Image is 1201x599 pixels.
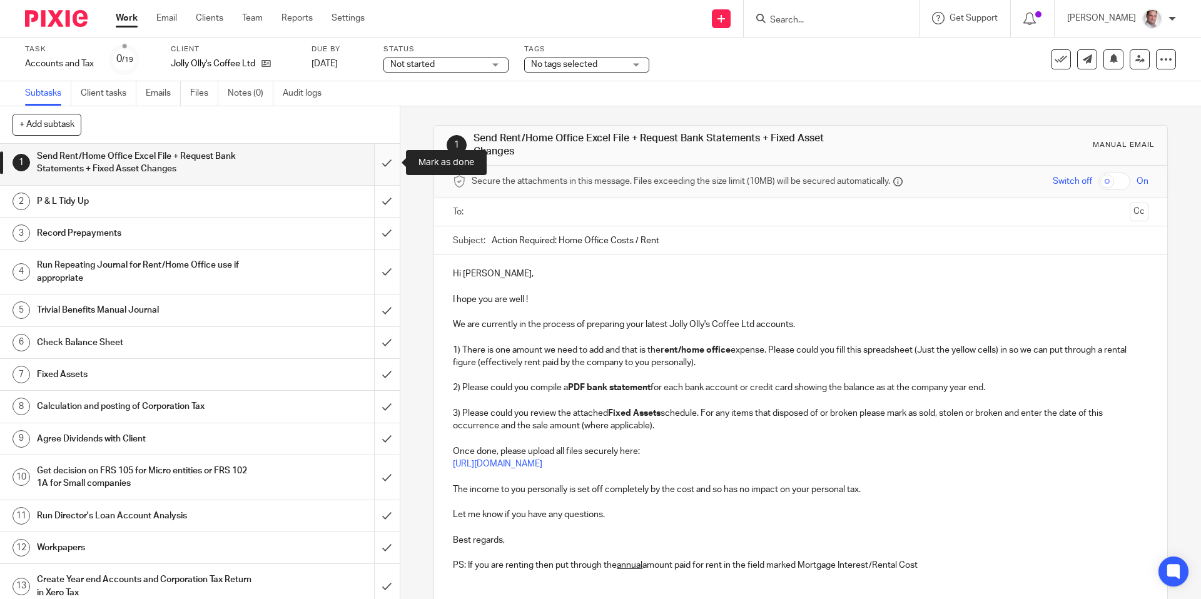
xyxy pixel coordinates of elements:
[453,407,1148,433] p: 3) Please could you review the attached schedule. For any items that disposed of or broken please...
[13,539,30,556] div: 12
[950,14,998,23] span: Get Support
[25,81,71,106] a: Subtasks
[1053,175,1092,188] span: Switch off
[453,344,1148,370] p: 1) There is one amount we need to add and that is the expense. Please could you fill this spreads...
[37,430,253,448] h1: Agree Dividends with Client
[81,81,136,106] a: Client tasks
[37,147,253,179] h1: Send Rent/Home Office Excel File + Request Bank Statements + Fixed Asset Changes
[171,58,255,70] p: Jolly Olly's Coffee Ltd
[13,578,30,595] div: 13
[453,534,1148,546] p: Best regards,
[453,268,1148,280] p: Hi [PERSON_NAME],
[531,60,597,69] span: No tags selected
[37,256,253,288] h1: Run Repeating Journal for Rent/Home Office use if appropriate
[13,301,30,319] div: 5
[13,398,30,415] div: 8
[13,193,30,210] div: 2
[13,468,30,486] div: 10
[37,333,253,352] h1: Check Balance Sheet
[13,154,30,171] div: 1
[453,559,1148,571] p: PS: If you are renting then put through the amount paid for rent in the field marked Mortgage Int...
[312,59,338,68] span: [DATE]
[1067,12,1136,24] p: [PERSON_NAME]
[281,12,313,24] a: Reports
[13,334,30,351] div: 6
[13,114,81,135] button: + Add subtask
[661,346,731,355] strong: rent/home office
[383,44,509,54] label: Status
[13,430,30,448] div: 9
[472,175,890,188] span: Secure the attachments in this message. Files exceeding the size limit (10MB) will be secured aut...
[13,263,30,281] div: 4
[25,44,94,54] label: Task
[37,301,253,320] h1: Trivial Benefits Manual Journal
[453,508,1148,521] p: Let me know if you have any questions.
[453,318,1148,331] p: We are currently in the process of preparing your latest Jolly Olly's Coffee Ltd accounts.
[37,365,253,384] h1: Fixed Assets
[608,409,661,418] strong: Fixed Assets
[332,12,365,24] a: Settings
[242,12,263,24] a: Team
[13,366,30,383] div: 7
[617,561,642,570] u: annual
[156,12,177,24] a: Email
[453,460,542,468] a: [URL][DOMAIN_NAME]
[568,383,651,392] strong: PDF bank statement
[116,52,133,66] div: 0
[190,81,218,106] a: Files
[1130,203,1148,221] button: Cc
[453,206,467,218] label: To:
[171,44,296,54] label: Client
[13,507,30,525] div: 11
[13,224,30,242] div: 3
[1142,9,1162,29] img: Munro%20Partners-3202.jpg
[447,135,467,155] div: 1
[453,381,1148,394] p: 2) Please could you compile a for each bank account or credit card showing the balance as at the ...
[453,234,485,247] label: Subject:
[37,506,253,525] h1: Run Director's Loan Account Analysis
[37,224,253,243] h1: Record Prepayments
[453,445,1148,458] p: Once done, please upload all files securely here:
[37,461,253,493] h1: Get decision on FRS 105 for Micro entities or FRS 102 1A for Small companies
[453,483,1148,496] p: The income to you personally is set off completely by the cost and so has no impact on your perso...
[524,44,649,54] label: Tags
[474,132,828,159] h1: Send Rent/Home Office Excel File + Request Bank Statements + Fixed Asset Changes
[37,397,253,416] h1: Calculation and posting of Corporation Tax
[25,58,94,70] div: Accounts and Tax
[283,81,331,106] a: Audit logs
[769,15,881,26] input: Search
[25,10,88,27] img: Pixie
[312,44,368,54] label: Due by
[1137,175,1148,188] span: On
[122,56,133,63] small: /19
[390,60,435,69] span: Not started
[196,12,223,24] a: Clients
[116,12,138,24] a: Work
[453,293,1148,306] p: I hope you are well !
[37,192,253,211] h1: P & L Tidy Up
[228,81,273,106] a: Notes (0)
[146,81,181,106] a: Emails
[1093,140,1155,150] div: Manual email
[37,538,253,557] h1: Workpapers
